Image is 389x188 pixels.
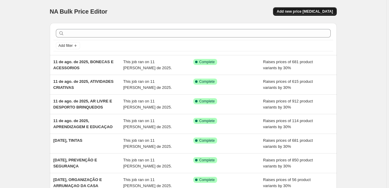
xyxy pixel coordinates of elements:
span: 11 de ago. de 2025, AR LIVRE E DESPORTO BRINQUEDOS [53,99,112,109]
span: This job ran on 11 [PERSON_NAME] de 2025. [123,138,172,149]
span: Raises prices of 114 product variants by 30% [263,118,313,129]
span: This job ran on 11 [PERSON_NAME] de 2025. [123,118,172,129]
button: Add new price [MEDICAL_DATA] [273,7,336,16]
span: Add new price [MEDICAL_DATA] [277,9,333,14]
span: Raises prices of 681 product variants by 30% [263,138,313,149]
span: 11 de ago. de 2025, ATIVIDADES CRIATIVAS [53,79,114,90]
span: This job ran on 11 [PERSON_NAME] de 2025. [123,177,172,188]
span: Complete [199,177,215,182]
span: Complete [199,99,215,104]
span: Raises prices of 850 product variants by 30% [263,158,313,168]
span: 11 de ago. de 2025, BONECAS E ACESSORIOS [53,60,114,70]
span: This job ran on 11 [PERSON_NAME] de 2025. [123,60,172,70]
button: Add filter [56,42,80,49]
span: Raises prices of 615 product variants by 30% [263,79,313,90]
span: This job ran on 11 [PERSON_NAME] de 2025. [123,79,172,90]
span: Complete [199,79,215,84]
span: [DATE], TINTAS [53,138,82,143]
span: Add filter [59,43,73,48]
span: Complete [199,138,215,143]
span: Raises prices of 912 product variants by 30% [263,99,313,109]
span: Complete [199,60,215,64]
span: [DATE], ORGANIZAÇÃO E ARRUMAÇAO DA CASA [53,177,102,188]
span: 11 de ago. de 2025, APRENDIZAGEM E EDUCAÇAO [53,118,113,129]
span: Complete [199,118,215,123]
span: Raises prices of 56 product variants by 30% [263,177,311,188]
span: This job ran on 11 [PERSON_NAME] de 2025. [123,158,172,168]
span: NA Bulk Price Editor [50,8,108,15]
span: Complete [199,158,215,163]
span: Raises prices of 681 product variants by 30% [263,60,313,70]
span: This job ran on 11 [PERSON_NAME] de 2025. [123,99,172,109]
span: [DATE], PREVENÇÃO E SEGURANÇA [53,158,97,168]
